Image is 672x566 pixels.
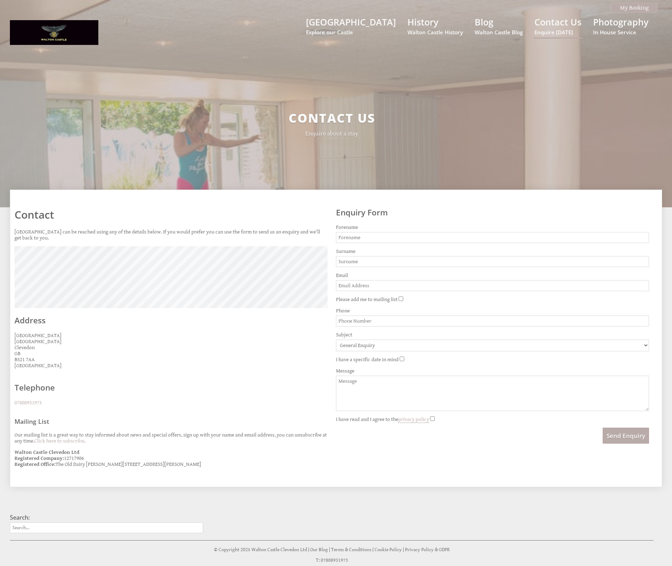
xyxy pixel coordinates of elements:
label: Please add me to mailing list [336,296,398,302]
a: PhotographyIn House Service [593,16,648,36]
a: Cookie Policy [375,547,402,553]
strong: Walton Castle Clevedon Ltd [15,449,79,455]
span: | [308,547,309,553]
span: | [329,547,330,553]
a: HistoryWalton Castle History [407,16,463,36]
input: Surname [336,256,649,267]
strong: Registered Office: [15,461,56,467]
span: | [372,547,373,553]
small: Enquire [DATE] [534,29,581,36]
small: Explore our Castle [306,29,396,36]
small: Walton Castle History [407,29,463,36]
input: Forename [336,232,649,243]
a: privacy policy [398,416,429,423]
h2: Address [15,315,328,326]
label: Message [336,368,649,374]
label: I have read and I agree to the [336,416,429,422]
p: Our mailing list is a great way to stay informed about news and special offers, sign up with your... [15,432,328,444]
label: Subject [336,332,649,338]
p: 12717906 The Old Dairy [PERSON_NAME][STREET_ADDRESS][PERSON_NAME] [15,449,328,467]
a: Our Blog [310,547,328,553]
a: BlogWalton Castle Blog [475,16,523,36]
a: 07808931973 [15,400,42,406]
a: [GEOGRAPHIC_DATA]Explore our Castle [306,16,396,36]
label: Phone [336,308,649,314]
button: Send Enquiry [603,428,649,444]
h2: Contact Us [74,110,589,126]
h2: Telephone [15,382,163,393]
h1: Contact [15,207,328,222]
small: In House Service [593,29,648,36]
a: Click here to subscribe [34,438,84,444]
a: Contact UsEnquire [DATE] [534,16,581,36]
strong: Registered Company: [15,455,64,461]
span: | [403,547,404,553]
input: Search... [10,522,203,533]
a: Privacy Policy & GDPR [405,547,450,553]
input: Phone Number [336,316,649,327]
p: Enquire about a stay [74,130,589,137]
a: My Booking [611,3,658,13]
a: Terms & Conditions [331,547,371,553]
h3: Mailing List [15,417,328,426]
label: I have a specific date in mind [336,357,399,363]
canvas: Map [15,246,328,308]
small: Walton Castle Blog [475,29,523,36]
input: Email Address [336,280,649,291]
a: T: 07808931973 [316,558,348,563]
label: Forename [336,224,649,230]
a: © Copyright 2025 Walton Castle Clevedon Ltd [214,547,307,553]
label: Surname [336,248,649,254]
h3: Search: [10,514,203,521]
img: Walton Castle [10,20,98,45]
h2: Enquiry Form [336,207,649,218]
label: Email [336,272,649,278]
p: [GEOGRAPHIC_DATA] [GEOGRAPHIC_DATA] Clevedon GB BS21 7AA [GEOGRAPHIC_DATA] [15,333,328,369]
p: [GEOGRAPHIC_DATA] can be reached using any of the details below. If you would prefer you can use ... [15,229,328,241]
